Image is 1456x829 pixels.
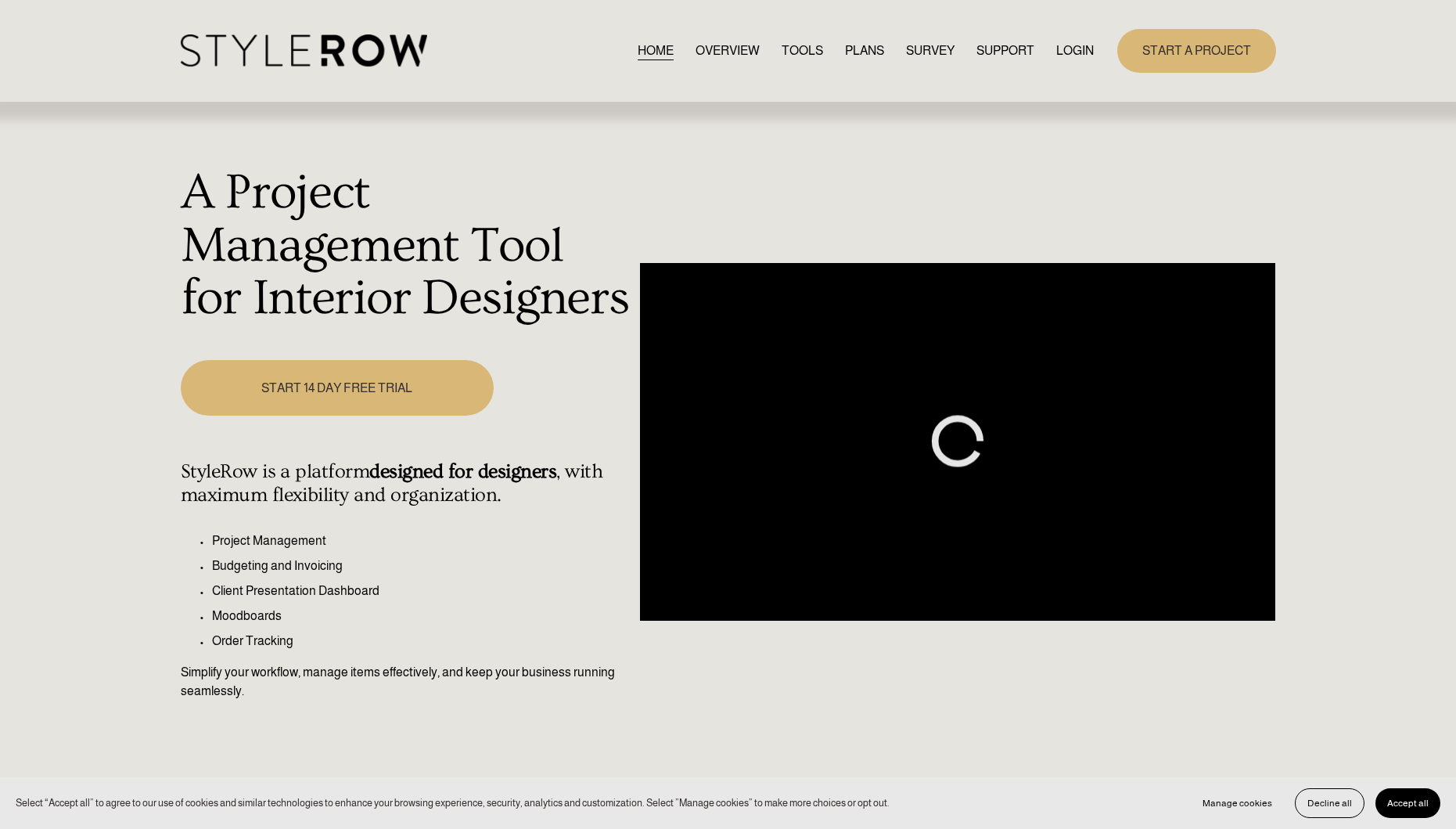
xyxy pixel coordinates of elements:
a: TOOLS [782,40,823,61]
span: Manage cookies [1203,798,1272,809]
p: Simplify your workflow, manage items effectively, and keep your business running seamlessly. [181,663,632,701]
a: START A PROJECT [1117,29,1276,72]
span: Decline all [1307,798,1352,809]
a: SURVEY [906,40,954,61]
img: StyleRow [181,34,427,67]
button: Decline all [1295,788,1364,818]
p: Order Tracking [212,632,632,651]
button: Manage cookies [1191,788,1284,818]
a: HOME [638,40,674,61]
p: Budgeting and Invoicing [212,557,632,575]
span: Accept all [1387,798,1429,809]
p: Project Management [212,532,632,550]
a: START 14 DAY FREE TRIAL [181,360,494,416]
h4: StyleRow is a platform , with maximum flexibility and organization. [181,460,632,507]
a: LOGIN [1056,40,1094,61]
strong: designed for designers [369,460,556,483]
button: Accept all [1375,788,1440,818]
p: Moodboards [212,607,632,625]
a: PLANS [845,40,884,61]
span: SUPPORT [976,41,1034,60]
p: Client Presentation Dashboard [212,582,632,600]
h1: A Project Management Tool for Interior Designers [181,167,632,326]
a: OVERVIEW [696,40,760,61]
p: Select “Accept all” to agree to our use of cookies and similar technologies to enhance your brows... [16,795,890,810]
a: folder dropdown [976,40,1034,61]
